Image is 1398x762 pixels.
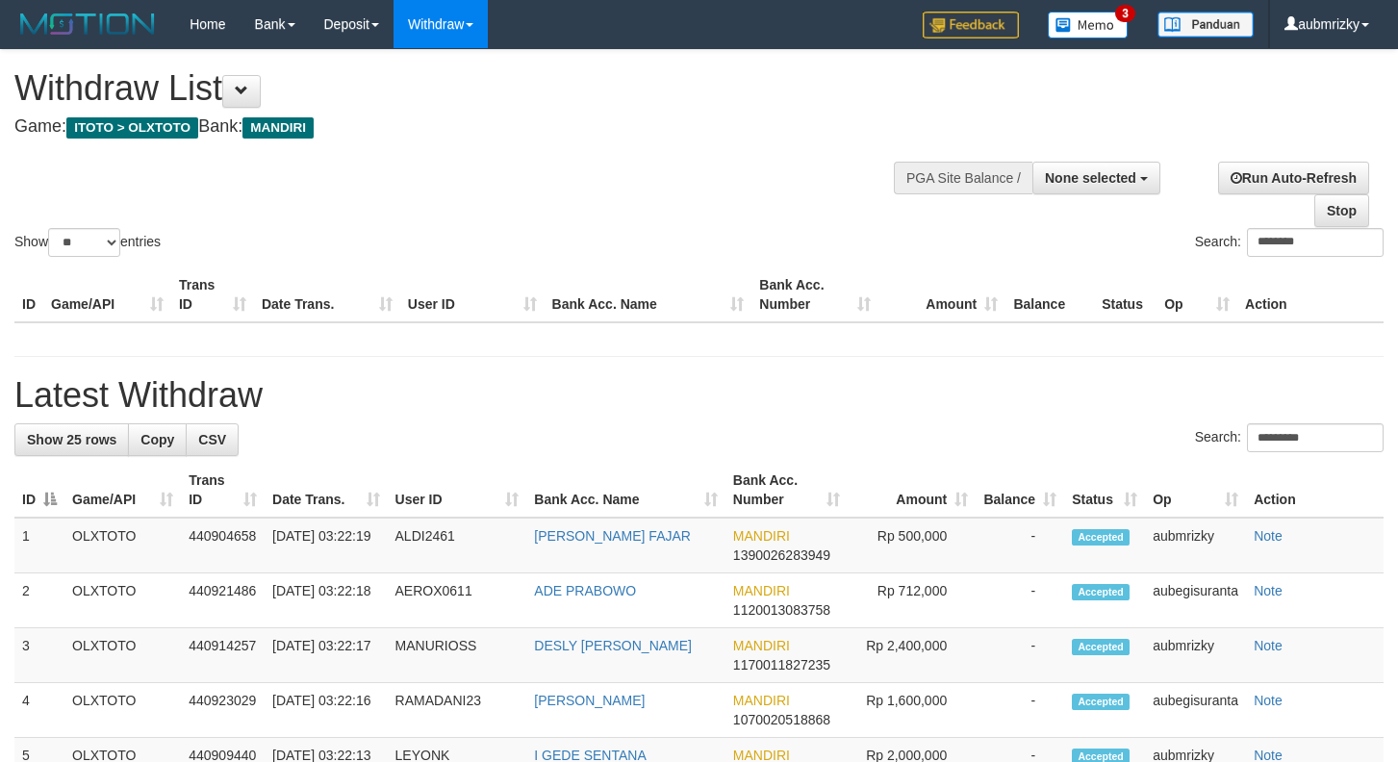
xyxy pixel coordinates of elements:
[534,693,645,708] a: [PERSON_NAME]
[181,683,265,738] td: 440923029
[733,693,790,708] span: MANDIRI
[14,573,64,628] td: 2
[848,518,976,573] td: Rp 500,000
[1145,573,1246,628] td: aubegisuranta
[64,573,181,628] td: OLXTOTO
[128,423,187,456] a: Copy
[976,518,1064,573] td: -
[388,463,527,518] th: User ID: activate to sort column ascending
[751,267,878,322] th: Bank Acc. Number
[265,573,388,628] td: [DATE] 03:22:18
[878,267,1005,322] th: Amount
[1072,529,1130,546] span: Accepted
[1032,162,1160,194] button: None selected
[265,463,388,518] th: Date Trans.: activate to sort column ascending
[733,528,790,544] span: MANDIRI
[1195,423,1384,452] label: Search:
[181,518,265,573] td: 440904658
[848,683,976,738] td: Rp 1,600,000
[534,583,636,598] a: ADE PRABOWO
[1145,463,1246,518] th: Op: activate to sort column ascending
[14,69,913,108] h1: Withdraw List
[848,573,976,628] td: Rp 712,000
[66,117,198,139] span: ITOTO > OLXTOTO
[733,547,830,563] span: Copy 1390026283949 to clipboard
[1254,693,1283,708] a: Note
[388,628,527,683] td: MANURIOSS
[1157,267,1237,322] th: Op
[265,518,388,573] td: [DATE] 03:22:19
[14,376,1384,415] h1: Latest Withdraw
[733,657,830,673] span: Copy 1170011827235 to clipboard
[181,628,265,683] td: 440914257
[1072,639,1130,655] span: Accepted
[1218,162,1369,194] a: Run Auto-Refresh
[242,117,314,139] span: MANDIRI
[64,683,181,738] td: OLXTOTO
[848,628,976,683] td: Rp 2,400,000
[400,267,545,322] th: User ID
[848,463,976,518] th: Amount: activate to sort column ascending
[1005,267,1094,322] th: Balance
[265,628,388,683] td: [DATE] 03:22:17
[27,432,116,447] span: Show 25 rows
[14,267,43,322] th: ID
[14,518,64,573] td: 1
[43,267,171,322] th: Game/API
[733,712,830,727] span: Copy 1070020518868 to clipboard
[1157,12,1254,38] img: panduan.png
[181,573,265,628] td: 440921486
[388,518,527,573] td: ALDI2461
[1145,683,1246,738] td: aubegisuranta
[1246,463,1384,518] th: Action
[14,10,161,38] img: MOTION_logo.png
[171,267,254,322] th: Trans ID
[388,683,527,738] td: RAMADANI23
[14,228,161,257] label: Show entries
[534,528,691,544] a: [PERSON_NAME] FAJAR
[388,573,527,628] td: AEROX0611
[976,463,1064,518] th: Balance: activate to sort column ascending
[1048,12,1129,38] img: Button%20Memo.svg
[1145,628,1246,683] td: aubmrizky
[1064,463,1145,518] th: Status: activate to sort column ascending
[1254,583,1283,598] a: Note
[725,463,848,518] th: Bank Acc. Number: activate to sort column ascending
[254,267,400,322] th: Date Trans.
[198,432,226,447] span: CSV
[1145,518,1246,573] td: aubmrizky
[1195,228,1384,257] label: Search:
[1247,228,1384,257] input: Search:
[1045,170,1136,186] span: None selected
[64,463,181,518] th: Game/API: activate to sort column ascending
[186,423,239,456] a: CSV
[976,628,1064,683] td: -
[545,267,752,322] th: Bank Acc. Name
[1094,267,1157,322] th: Status
[733,583,790,598] span: MANDIRI
[1247,423,1384,452] input: Search:
[976,573,1064,628] td: -
[14,683,64,738] td: 4
[64,628,181,683] td: OLXTOTO
[14,628,64,683] td: 3
[1314,194,1369,227] a: Stop
[14,117,913,137] h4: Game: Bank:
[1254,638,1283,653] a: Note
[1237,267,1384,322] th: Action
[976,683,1064,738] td: -
[48,228,120,257] select: Showentries
[64,518,181,573] td: OLXTOTO
[14,423,129,456] a: Show 25 rows
[923,12,1019,38] img: Feedback.jpg
[733,602,830,618] span: Copy 1120013083758 to clipboard
[14,463,64,518] th: ID: activate to sort column descending
[1254,528,1283,544] a: Note
[1115,5,1135,22] span: 3
[1072,694,1130,710] span: Accepted
[181,463,265,518] th: Trans ID: activate to sort column ascending
[140,432,174,447] span: Copy
[534,638,692,653] a: DESLY [PERSON_NAME]
[526,463,725,518] th: Bank Acc. Name: activate to sort column ascending
[1072,584,1130,600] span: Accepted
